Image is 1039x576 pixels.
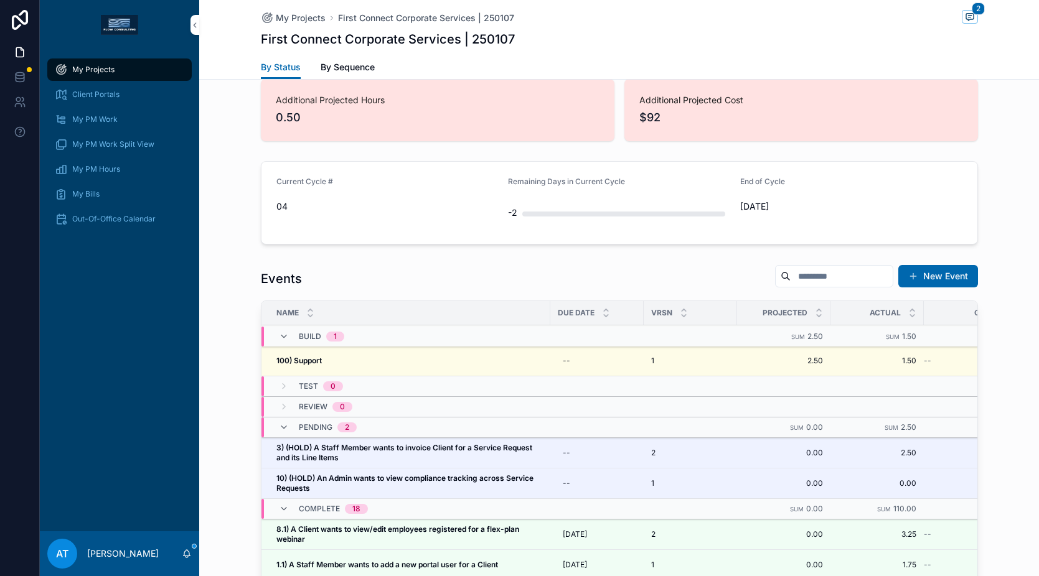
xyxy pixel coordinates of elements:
[745,560,823,570] a: 0.00
[276,524,543,544] a: 8.1) A Client wants to view/edit employees registered for a flex-plan webinar
[838,356,916,366] a: 1.50
[321,61,375,73] span: By Sequence
[901,422,916,432] span: 2.50
[651,478,730,488] a: 1
[276,524,521,544] strong: 8.1) A Client wants to view/edit employees registered for a flex-plan webinar
[299,402,327,412] span: Review
[299,422,332,432] span: Pending
[72,189,100,199] span: My Bills
[563,529,587,539] span: [DATE]
[740,177,785,186] span: End of Cycle
[651,529,730,539] a: 2
[745,356,823,366] a: 2.50
[838,478,916,488] a: 0.00
[651,356,730,366] a: 1
[745,448,823,458] a: 0.00
[331,381,336,391] div: 0
[558,351,636,371] a: --
[276,12,326,24] span: My Projects
[72,65,115,75] span: My Projects
[56,546,68,561] span: AT
[261,56,301,80] a: By Status
[924,356,1018,366] a: --
[261,12,326,24] a: My Projects
[345,422,349,432] div: 2
[72,139,154,149] span: My PM Work Split View
[72,214,156,224] span: Out-Of-Office Calendar
[924,478,1018,488] a: 3.0
[558,555,636,575] a: [DATE]
[47,183,192,205] a: My Bills
[791,333,805,340] small: Sum
[886,333,900,340] small: Sum
[508,177,625,186] span: Remaining Days in Current Cycle
[40,50,199,246] div: scrollable content
[807,332,823,341] span: 2.50
[639,109,963,126] span: $92
[352,504,360,514] div: 18
[261,61,301,73] span: By Status
[47,158,192,180] a: My PM Hours
[870,308,901,318] span: Actual
[72,114,118,124] span: My PM Work
[508,200,517,225] div: -2
[261,270,302,287] h1: Events
[838,529,916,539] a: 3.25
[651,308,672,318] span: VRSN
[838,448,916,458] a: 2.50
[276,356,322,365] strong: 100) Support
[558,443,636,463] a: --
[763,308,807,318] span: Projected
[651,529,656,539] span: 2
[745,529,823,539] span: 0.00
[276,356,543,366] a: 100) Support
[87,547,159,560] p: [PERSON_NAME]
[974,308,1010,318] span: Original
[651,448,656,458] span: 2
[924,529,931,539] span: --
[924,560,931,570] span: --
[276,443,534,462] strong: 3) (HOLD) A Staff Member wants to invoice Client for a Service Request and its Line Items
[924,560,1018,570] a: --
[72,164,120,174] span: My PM Hours
[745,478,823,488] a: 0.00
[651,560,654,570] span: 1
[563,560,587,570] span: [DATE]
[276,560,543,570] a: 1.1) A Staff Member wants to add a new portal user for a Client
[924,448,1018,458] span: 4.0
[276,473,543,493] a: 10) (HOLD) An Admin wants to view compliance tracking across Service Requests
[563,448,570,458] div: --
[563,356,570,366] div: --
[276,308,299,318] span: Name
[47,58,192,81] a: My Projects
[898,265,978,287] button: New Event
[924,356,931,366] span: --
[47,108,192,131] a: My PM Work
[651,478,654,488] span: 1
[338,12,514,24] a: First Connect Corporate Services | 250107
[962,10,978,26] button: 2
[276,109,599,126] span: 0.50
[806,504,823,513] span: 0.00
[924,529,1018,539] a: --
[334,332,337,341] div: 1
[806,422,823,432] span: 0.00
[340,402,345,412] div: 0
[261,30,515,48] h1: First Connect Corporate Services | 250107
[838,560,916,570] a: 1.75
[651,448,730,458] a: 2
[902,332,916,341] span: 1.50
[893,504,916,513] span: 110.00
[790,424,804,431] small: Sum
